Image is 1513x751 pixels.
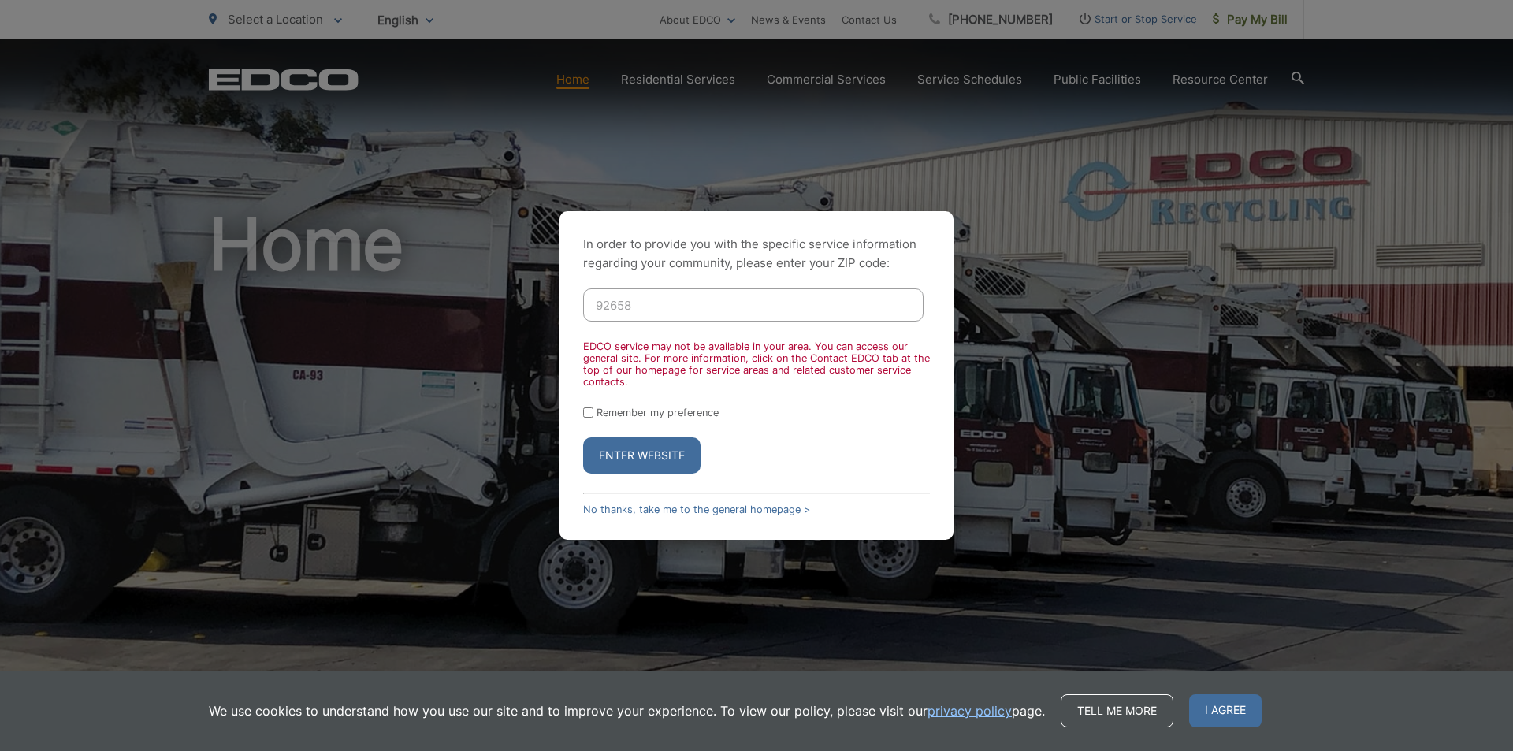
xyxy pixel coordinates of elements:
label: Remember my preference [597,407,719,418]
a: Tell me more [1061,694,1173,727]
button: Enter Website [583,437,701,474]
a: No thanks, take me to the general homepage > [583,504,810,515]
span: I agree [1189,694,1262,727]
div: EDCO service may not be available in your area. You can access our general site. For more informa... [583,340,930,388]
p: We use cookies to understand how you use our site and to improve your experience. To view our pol... [209,701,1045,720]
a: privacy policy [928,701,1012,720]
p: In order to provide you with the specific service information regarding your community, please en... [583,235,930,273]
input: Enter ZIP Code [583,288,924,322]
